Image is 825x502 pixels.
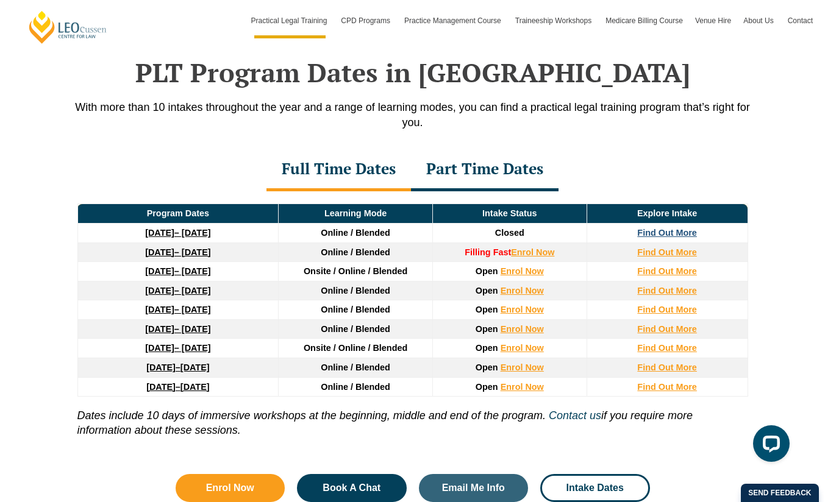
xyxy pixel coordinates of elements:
[77,397,748,437] p: if you require more information about these sessions.
[587,204,748,224] td: Explore Intake
[637,324,697,334] a: Find Out More
[180,362,210,372] span: [DATE]
[321,286,390,295] span: Online / Blended
[782,3,819,38] a: Contact
[501,382,544,392] a: Enrol Now
[509,3,599,38] a: Traineeship Workshops
[145,343,174,353] strong: [DATE]
[566,483,624,493] span: Intake Dates
[637,305,697,314] a: Find Out More
[146,362,209,372] a: [DATE]–[DATE]
[145,324,210,334] a: [DATE]– [DATE]
[476,286,498,295] span: Open
[501,266,544,276] a: Enrol Now
[637,362,697,372] a: Find Out More
[65,100,760,130] p: With more than 10 intakes throughout the year and a range of learning modes, you can find a pract...
[321,228,390,238] span: Online / Blended
[419,474,529,502] a: Email Me Info
[501,305,544,314] a: Enrol Now
[304,266,407,276] span: Onsite / Online / Blended
[501,286,544,295] a: Enrol Now
[145,247,174,257] strong: [DATE]
[442,483,505,493] span: Email Me Info
[398,3,509,38] a: Practice Management Course
[321,305,390,314] span: Online / Blended
[77,204,279,224] td: Program Dates
[501,362,544,372] a: Enrol Now
[637,286,697,295] a: Find Out More
[146,382,209,392] a: [DATE]–[DATE]
[476,266,498,276] span: Open
[637,247,697,257] a: Find Out More
[145,305,210,314] a: [DATE]– [DATE]
[65,57,760,88] h2: PLT Program Dates in [GEOGRAPHIC_DATA]
[245,3,335,38] a: Practical Legal Training
[637,382,697,392] a: Find Out More
[146,362,176,372] strong: [DATE]
[297,474,407,502] a: Book A Chat
[335,3,398,38] a: CPD Programs
[495,228,524,238] span: Closed
[145,228,210,238] a: [DATE]– [DATE]
[266,149,411,191] div: Full Time Dates
[206,483,254,493] span: Enrol Now
[476,343,498,353] span: Open
[476,382,498,392] span: Open
[304,343,407,353] span: Onsite / Online / Blended
[501,324,544,334] a: Enrol Now
[737,3,781,38] a: About Us
[145,266,174,276] strong: [DATE]
[432,204,587,224] td: Intake Status
[145,247,210,257] a: [DATE]– [DATE]
[549,409,601,422] a: Contact us
[145,324,174,334] strong: [DATE]
[321,382,390,392] span: Online / Blended
[146,382,176,392] strong: [DATE]
[465,247,511,257] strong: Filling Fast
[743,420,795,472] iframe: LiveChat chat widget
[637,266,697,276] a: Find Out More
[27,10,109,44] a: [PERSON_NAME] Centre for Law
[511,247,554,257] a: Enrol Now
[476,362,498,372] span: Open
[637,228,697,238] a: Find Out More
[145,286,210,295] a: [DATE]– [DATE]
[145,286,174,295] strong: [DATE]
[637,343,697,353] a: Find Out More
[323,483,380,493] span: Book A Chat
[501,343,544,353] a: Enrol Now
[77,409,546,422] i: Dates include 10 days of immersive workshops at the beginning, middle and end of the program.
[411,149,559,191] div: Part Time Dates
[321,324,390,334] span: Online / Blended
[476,305,498,314] span: Open
[145,305,174,314] strong: [DATE]
[321,247,390,257] span: Online / Blended
[540,474,650,502] a: Intake Dates
[476,324,498,334] span: Open
[145,266,210,276] a: [DATE]– [DATE]
[145,343,210,353] a: [DATE]– [DATE]
[180,382,210,392] span: [DATE]
[145,228,174,238] strong: [DATE]
[176,474,285,502] a: Enrol Now
[599,3,689,38] a: Medicare Billing Course
[321,362,390,372] span: Online / Blended
[689,3,737,38] a: Venue Hire
[279,204,433,224] td: Learning Mode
